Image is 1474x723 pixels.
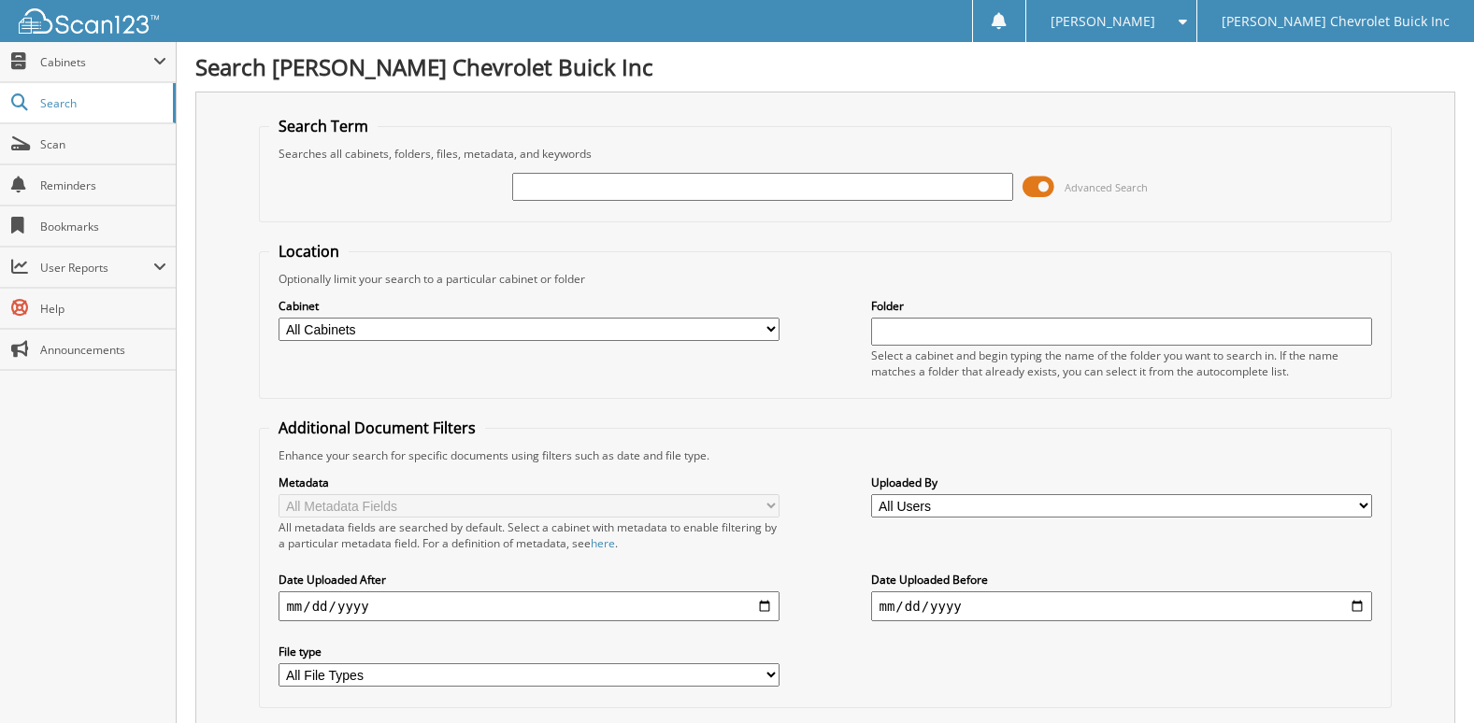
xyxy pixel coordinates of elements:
[40,54,153,70] span: Cabinets
[279,519,779,551] div: All metadata fields are searched by default. Select a cabinet with metadata to enable filtering b...
[871,298,1371,314] label: Folder
[40,219,166,234] span: Bookmarks
[195,51,1455,82] h1: Search [PERSON_NAME] Chevrolet Buick Inc
[269,447,1381,463] div: Enhance your search for specific documents using filters such as date and file type.
[279,644,779,659] label: File type
[279,298,779,314] label: Cabinet
[1381,633,1474,723] iframe: Chat Widget
[279,591,779,621] input: start
[40,260,153,276] span: User Reports
[591,535,615,551] a: here
[40,95,164,111] span: Search
[19,8,159,34] img: scan123-logo-white.svg
[1051,16,1155,27] span: [PERSON_NAME]
[269,146,1381,162] div: Searches all cabinets, folders, files, metadata, and keywords
[871,591,1371,621] input: end
[1222,16,1450,27] span: [PERSON_NAME] Chevrolet Buick Inc
[871,572,1371,588] label: Date Uploaded Before
[40,177,166,193] span: Reminders
[1065,180,1148,194] span: Advanced Search
[40,342,166,358] span: Announcements
[40,301,166,317] span: Help
[269,241,349,262] legend: Location
[279,475,779,490] label: Metadata
[40,136,166,152] span: Scan
[269,271,1381,287] div: Optionally limit your search to a particular cabinet or folder
[871,475,1371,490] label: Uploaded By
[871,347,1371,379] div: Select a cabinet and begin typing the name of the folder you want to search in. If the name match...
[279,572,779,588] label: Date Uploaded After
[269,418,485,438] legend: Additional Document Filters
[269,116,378,136] legend: Search Term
